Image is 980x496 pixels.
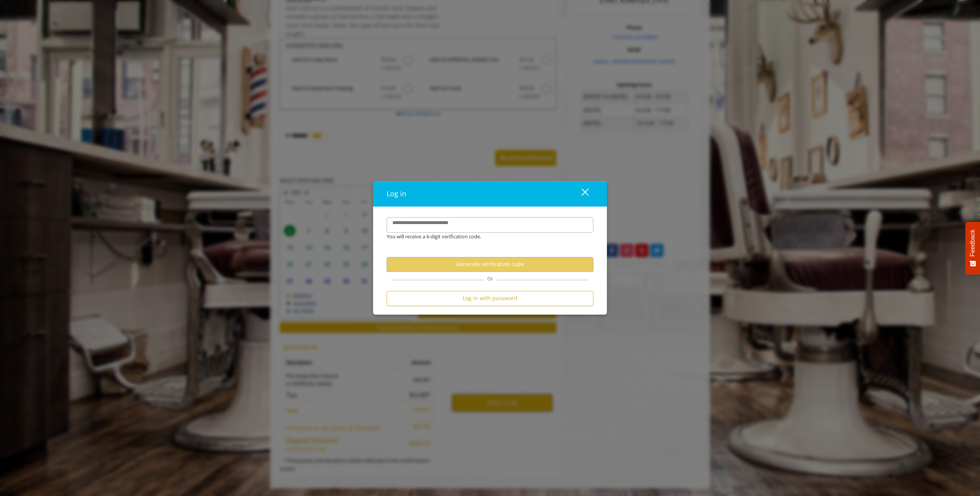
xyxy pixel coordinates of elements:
[573,188,588,200] div: close dialog
[969,229,976,256] span: Feedback
[381,233,588,241] div: You will receive a 6-digit verification code.
[567,186,593,202] button: close dialog
[387,257,593,272] button: Generate verification code
[387,189,406,198] span: Log in
[965,222,980,274] button: Feedback - Show survey
[387,291,593,306] button: Log in with password
[483,275,497,282] span: Or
